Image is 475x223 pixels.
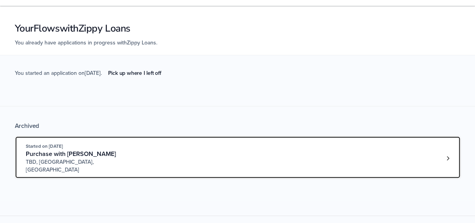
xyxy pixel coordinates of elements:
[26,143,63,149] span: Started on [DATE]
[15,122,461,130] div: Archived
[442,152,454,164] a: Loan number 4246105
[26,150,116,158] span: Purchase with [PERSON_NAME]
[15,39,157,46] span: You already have applications in progress with Zippy Loans .
[15,22,461,35] h1: Your Flows with Zippy Loans
[15,69,167,90] span: You started an application on [DATE] .
[102,67,167,80] a: Pick up where I left off
[26,158,145,174] span: TBD, [GEOGRAPHIC_DATA], [GEOGRAPHIC_DATA]
[15,136,461,179] a: Open loan 4246105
